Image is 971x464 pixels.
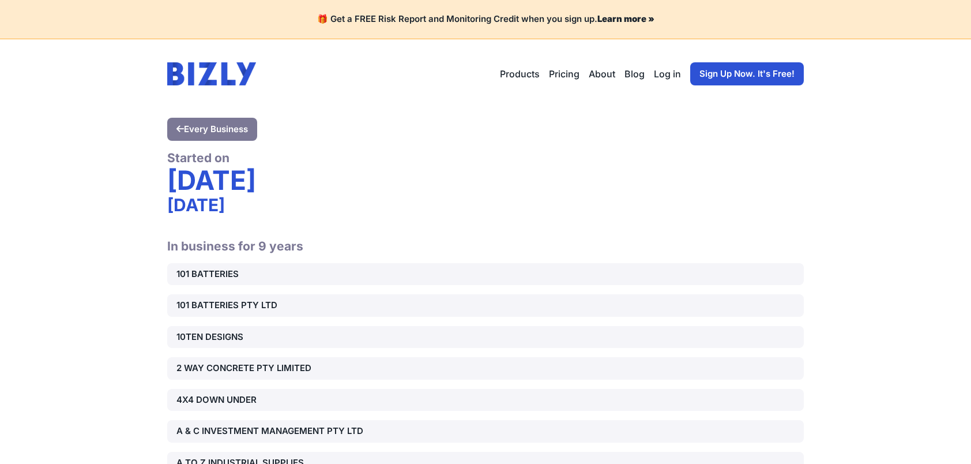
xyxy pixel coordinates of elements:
[549,67,579,81] a: Pricing
[597,13,654,24] a: Learn more »
[176,331,379,344] div: 10TEN DESIGNS
[176,299,379,312] div: 101 BATTERIES PTY LTD
[14,14,957,25] h4: 🎁 Get a FREE Risk Report and Monitoring Credit when you sign up.
[690,62,804,85] a: Sign Up Now. It's Free!
[589,67,615,81] a: About
[167,389,804,411] a: 4X4 DOWN UNDER
[654,67,681,81] a: Log in
[167,326,804,349] a: 10TEN DESIGNS
[167,166,804,194] div: [DATE]
[176,394,379,407] div: 4X4 DOWN UNDER
[167,294,804,317] a: 101 BATTERIES PTY LTD
[167,263,804,286] a: 101 BATTERIES
[500,67,540,81] button: Products
[167,420,804,443] a: A & C INVESTMENT MANAGEMENT PTY LTD
[176,425,379,438] div: A & C INVESTMENT MANAGEMENT PTY LTD
[167,357,804,380] a: 2 WAY CONCRETE PTY LIMITED
[167,194,804,215] div: [DATE]
[176,362,379,375] div: 2 WAY CONCRETE PTY LIMITED
[167,150,804,166] div: Started on
[167,224,804,254] h2: In business for 9 years
[176,268,379,281] div: 101 BATTERIES
[624,67,645,81] a: Blog
[167,118,257,141] a: Every Business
